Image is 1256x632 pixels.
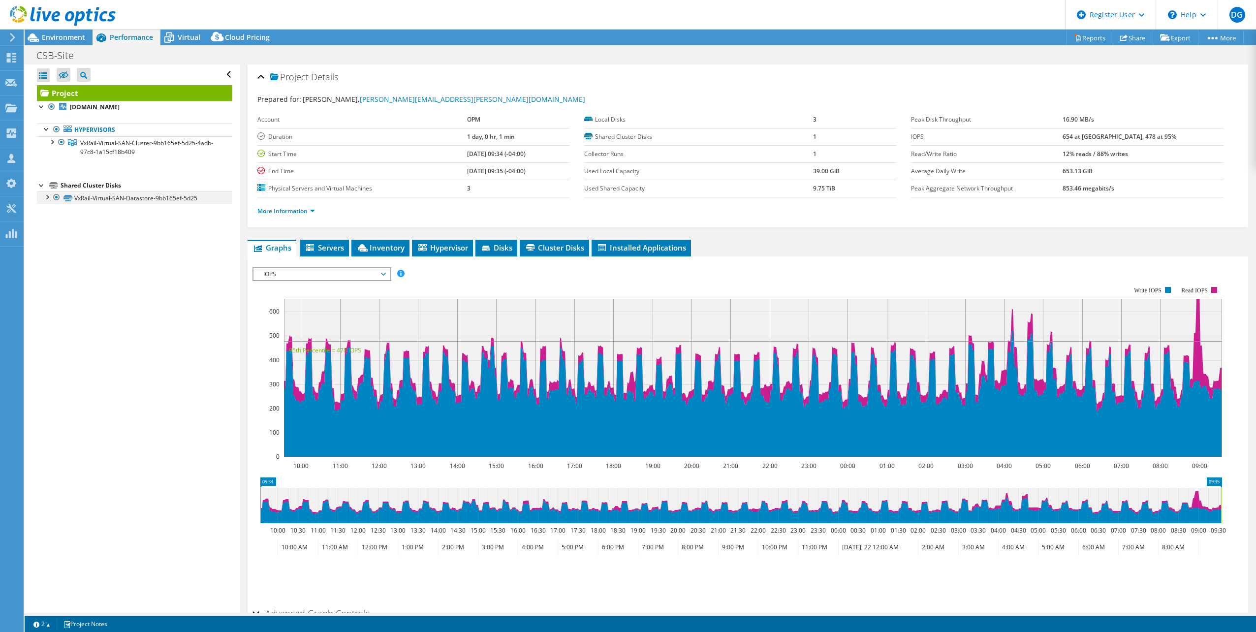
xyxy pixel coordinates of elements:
[1229,7,1245,23] span: DG
[303,95,585,104] span: [PERSON_NAME],
[61,180,232,191] div: Shared Cluster Disks
[70,103,120,111] b: [DOMAIN_NAME]
[850,526,865,535] text: 00:30
[470,526,485,535] text: 15:00
[584,115,813,125] label: Local Disks
[570,526,585,535] text: 17:30
[356,243,405,253] span: Inventory
[252,243,291,253] span: Graphs
[584,149,813,159] label: Collector Runs
[957,462,973,470] text: 03:00
[37,85,232,101] a: Project
[350,526,365,535] text: 12:00
[930,526,945,535] text: 02:30
[449,462,465,470] text: 14:00
[810,526,825,535] text: 23:30
[1153,30,1198,45] a: Export
[911,149,1062,159] label: Read/Write Ratio
[410,526,425,535] text: 13:30
[879,462,894,470] text: 01:00
[1110,526,1126,535] text: 07:00
[257,166,467,176] label: End Time
[813,115,816,124] b: 3
[311,71,338,83] span: Details
[1152,462,1167,470] text: 08:00
[1050,526,1066,535] text: 05:30
[1010,526,1026,535] text: 04:30
[1063,150,1128,158] b: 12% reads / 88% writes
[911,184,1062,193] label: Peak Aggregate Network Throughput
[371,462,386,470] text: 12:00
[584,166,813,176] label: Used Local Capacity
[684,462,699,470] text: 20:00
[1063,167,1093,175] b: 653.13 GiB
[269,331,280,340] text: 500
[269,428,280,437] text: 100
[488,462,503,470] text: 15:00
[270,526,285,535] text: 10:00
[1134,287,1162,294] text: Write IOPS
[178,32,200,42] span: Virtual
[1090,526,1105,535] text: 06:30
[37,191,232,204] a: VxRail-Virtual-SAN-Datastore-9bb165ef-5d25
[1030,526,1045,535] text: 05:00
[257,207,315,215] a: More Information
[467,115,480,124] b: OPM
[269,356,280,364] text: 400
[110,32,153,42] span: Performance
[269,380,280,388] text: 300
[467,184,471,192] b: 3
[27,618,57,630] a: 2
[450,526,465,535] text: 14:30
[911,132,1062,142] label: IOPS
[645,462,660,470] text: 19:00
[710,526,725,535] text: 21:00
[670,526,685,535] text: 20:00
[1113,30,1153,45] a: Share
[1070,526,1086,535] text: 06:00
[1066,30,1113,45] a: Reports
[870,526,885,535] text: 01:00
[330,526,345,535] text: 11:30
[42,32,85,42] span: Environment
[1113,462,1129,470] text: 07:00
[996,462,1011,470] text: 04:00
[257,149,467,159] label: Start Time
[650,526,665,535] text: 19:30
[1130,526,1146,535] text: 07:30
[770,526,785,535] text: 22:30
[1063,184,1114,192] b: 853.46 megabits/s
[584,184,813,193] label: Used Shared Capacity
[290,526,305,535] text: 10:30
[1181,287,1208,294] text: Read IOPS
[762,462,777,470] text: 22:00
[813,150,816,158] b: 1
[467,167,526,175] b: [DATE] 09:35 (-04:00)
[257,184,467,193] label: Physical Servers and Virtual Machines
[528,462,543,470] text: 16:00
[510,526,525,535] text: 16:00
[722,462,738,470] text: 21:00
[813,167,840,175] b: 39.00 GiB
[630,526,645,535] text: 19:00
[813,184,835,192] b: 9.75 TiB
[252,603,370,623] h2: Advanced Graph Controls
[305,243,344,253] span: Servers
[37,124,232,136] a: Hypervisors
[1170,526,1186,535] text: 08:30
[490,526,505,535] text: 15:30
[1074,462,1090,470] text: 06:00
[950,526,966,535] text: 03:00
[813,132,816,141] b: 1
[430,526,445,535] text: 14:00
[970,526,985,535] text: 03:30
[1063,115,1094,124] b: 16.90 MB/s
[289,346,361,354] text: 95th Percentile = 478 IOPS
[80,139,213,156] span: VxRail-Virtual-SAN-Cluster-9bb165ef-5d25-4adb-97c8-1a15cf18b409
[1063,132,1176,141] b: 654 at [GEOGRAPHIC_DATA], 478 at 95%
[276,452,280,461] text: 0
[584,132,813,142] label: Shared Cluster Disks
[269,404,280,412] text: 200
[257,115,467,125] label: Account
[610,526,625,535] text: 18:30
